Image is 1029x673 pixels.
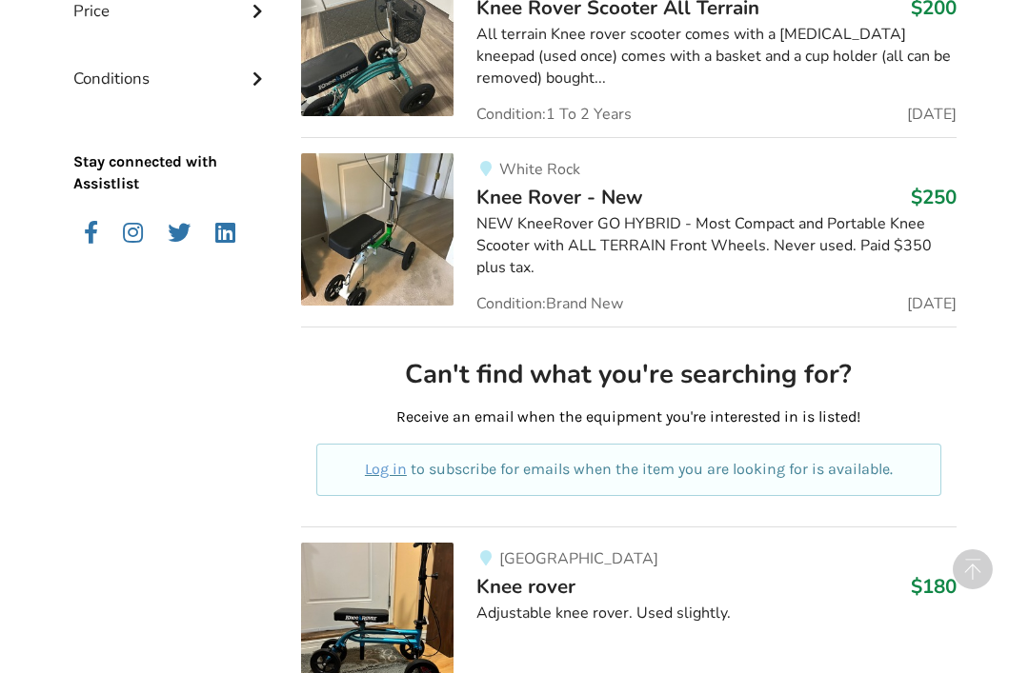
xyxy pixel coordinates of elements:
span: [DATE] [907,296,957,311]
h3: $180 [911,574,957,599]
p: to subscribe for emails when the item you are looking for is available. [339,459,918,481]
div: All terrain Knee rover scooter comes with a [MEDICAL_DATA] kneepad (used once) comes with a baske... [476,24,956,89]
span: White Rock [499,159,580,180]
p: Stay connected with Assistlist [73,98,272,195]
div: NEW KneeRover GO HYBRID - Most Compact and Portable Knee Scooter with ALL TERRAIN Front Wheels. N... [476,213,956,279]
div: Adjustable knee rover. Used slightly. [476,603,956,624]
span: [GEOGRAPHIC_DATA] [499,548,658,569]
img: mobility-knee rover - new [301,153,454,306]
span: [DATE] [907,107,957,122]
h2: Can't find what you're searching for? [316,358,940,391]
p: Receive an email when the equipment you're interested in is listed! [316,406,940,428]
a: mobility-knee rover - newWhite RockKnee Rover - New$250NEW KneeRover GO HYBRID - Most Compact and... [301,137,956,327]
span: Condition: Brand New [476,296,623,311]
span: Knee Rover - New [476,184,643,210]
a: Log in [365,460,407,478]
span: Knee rover [476,573,575,600]
h3: $250 [911,185,957,209]
span: Condition: 1 To 2 Years [476,107,632,122]
div: Conditions [73,30,272,98]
